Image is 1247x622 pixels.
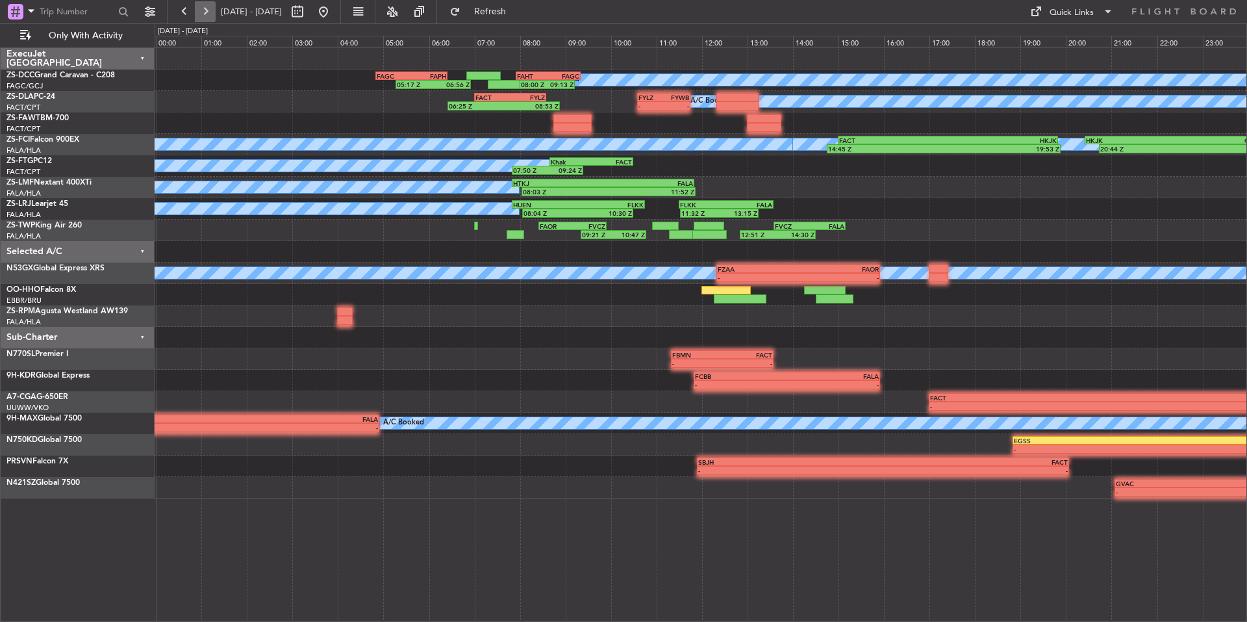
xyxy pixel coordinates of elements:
[681,209,719,217] div: 11:32 Z
[40,2,114,21] input: Trip Number
[510,94,545,101] div: FYLZ
[930,394,1190,402] div: FACT
[1014,437,1225,445] div: EGSS
[6,222,82,229] a: ZS-TWPKing Air 260
[6,415,38,422] span: 9H-MAX
[517,72,548,80] div: FAHT
[603,179,692,187] div: FALA
[397,81,433,88] div: 05:17 Z
[377,72,412,80] div: FAGC
[793,36,838,47] div: 14:00
[429,36,475,47] div: 06:00
[578,209,632,217] div: 10:30 Z
[201,36,247,47] div: 01:00
[6,103,40,112] a: FACT/CPT
[929,36,975,47] div: 17:00
[1014,445,1225,453] div: -
[1020,36,1066,47] div: 19:00
[722,351,772,359] div: FACT
[548,81,574,88] div: 09:13 Z
[6,200,68,208] a: ZS-LRJLearjet 45
[1066,36,1111,47] div: 20:00
[828,145,944,153] div: 14:45 Z
[513,201,578,209] div: HUEN
[6,210,41,220] a: FALA/HLA
[6,286,76,294] a: OO-HHOFalcon 8X
[6,179,92,187] a: ZS-LMFNextant 400XTi
[6,179,34,187] span: ZS-LMF
[883,458,1067,466] div: FACT
[839,136,948,144] div: FACT
[6,296,42,305] a: EBBR/BRU
[433,81,470,88] div: 06:56 Z
[513,166,548,174] div: 07:50 Z
[726,201,772,209] div: FALA
[521,81,548,88] div: 08:00 Z
[158,26,208,37] div: [DATE] - [DATE]
[6,393,68,401] a: A7-CGAG-650ER
[638,102,664,110] div: -
[578,201,643,209] div: FLKK
[6,146,41,155] a: FALA/HLA
[551,158,591,166] div: Khak
[798,265,879,273] div: FAOR
[664,94,689,101] div: FYWB
[775,222,810,230] div: FVCZ
[614,231,645,239] div: 10:47 Z
[449,102,504,110] div: 06:25 Z
[944,145,1059,153] div: 19:53 Z
[810,222,845,230] div: FALA
[638,94,664,101] div: FYLZ
[6,81,43,91] a: FAGC/GCJ
[6,136,79,144] a: ZS-FCIFalcon 900EX
[672,351,722,359] div: FBMN
[6,231,41,241] a: FALA/HLA
[520,36,566,47] div: 08:00
[6,393,36,401] span: A7-CGA
[161,415,378,423] div: FALA
[444,1,522,22] button: Refresh
[513,179,603,187] div: HTKJ
[6,436,82,444] a: N750KDGlobal 7500
[6,372,90,380] a: 9H-KDRGlobal Express
[156,36,201,47] div: 00:00
[6,403,49,413] a: UUWW/VKO
[475,94,510,101] div: FACT
[698,458,883,466] div: SBJH
[503,102,559,110] div: 08:53 Z
[523,188,609,196] div: 08:03 Z
[6,286,40,294] span: OO-HHO
[383,36,429,47] div: 05:00
[6,93,55,101] a: ZS-DLAPC-24
[523,209,577,217] div: 08:04 Z
[592,158,632,166] div: FACT
[930,402,1190,410] div: -
[778,231,814,239] div: 14:30 Z
[475,36,520,47] div: 07:00
[566,36,611,47] div: 09:00
[292,36,338,47] div: 03:00
[718,274,798,281] div: -
[1116,488,1205,496] div: -
[6,350,68,358] a: N770SLPremier I
[6,415,82,422] a: 9H-MAXGlobal 7500
[720,209,757,217] div: 13:15 Z
[573,222,606,230] div: FVCZ
[748,36,793,47] div: 13:00
[698,467,883,474] div: -
[582,231,613,239] div: 09:21 Z
[6,265,33,272] span: N53GX
[883,467,1067,474] div: -
[1157,36,1203,47] div: 22:00
[6,372,36,380] span: 9H-KDR
[6,114,69,122] a: ZS-FAWTBM-700
[6,222,35,229] span: ZS-TWP
[695,381,787,389] div: -
[548,166,582,174] div: 09:24 Z
[1050,6,1094,19] div: Quick Links
[741,231,777,239] div: 12:51 Z
[718,265,798,273] div: FZAA
[1111,36,1157,47] div: 21:00
[884,36,929,47] div: 16:00
[34,31,137,40] span: Only With Activity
